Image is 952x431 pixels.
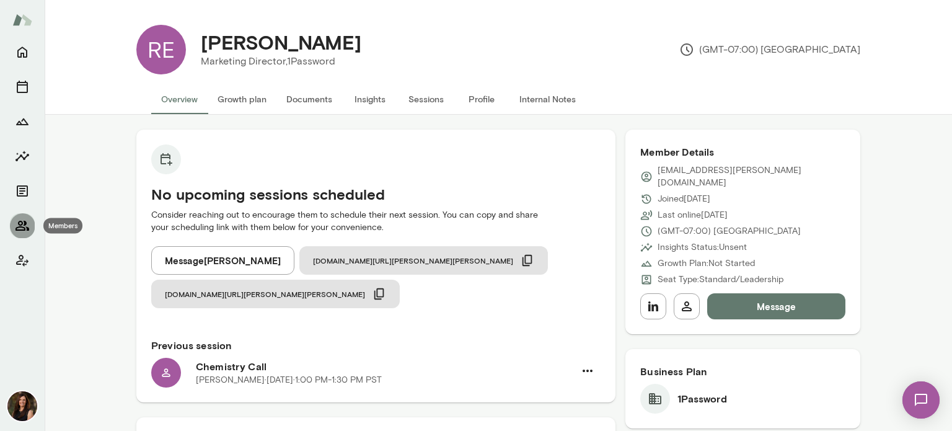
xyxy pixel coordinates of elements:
[342,84,398,114] button: Insights
[196,359,575,374] h6: Chemistry Call
[196,374,382,386] p: [PERSON_NAME] · [DATE] · 1:00 PM-1:30 PM PST
[10,40,35,64] button: Home
[10,179,35,203] button: Documents
[707,293,845,319] button: Message
[10,74,35,99] button: Sessions
[658,273,783,286] p: Seat Type: Standard/Leadership
[10,144,35,169] button: Insights
[208,84,276,114] button: Growth plan
[10,213,35,238] button: Members
[136,25,186,74] div: RE
[151,246,294,275] button: Message[PERSON_NAME]
[658,209,728,221] p: Last online [DATE]
[43,218,82,234] div: Members
[12,8,32,32] img: Mento
[640,364,845,379] h6: Business Plan
[151,84,208,114] button: Overview
[398,84,454,114] button: Sessions
[658,241,747,254] p: Insights Status: Unsent
[10,109,35,134] button: Growth Plan
[299,246,548,275] button: [DOMAIN_NAME][URL][PERSON_NAME][PERSON_NAME]
[679,42,860,57] p: (GMT-07:00) [GEOGRAPHIC_DATA]
[640,144,845,159] h6: Member Details
[151,209,601,234] p: Consider reaching out to encourage them to schedule their next session. You can copy and share yo...
[454,84,509,114] button: Profile
[151,184,601,204] h5: No upcoming sessions scheduled
[509,84,586,114] button: Internal Notes
[313,255,513,265] span: [DOMAIN_NAME][URL][PERSON_NAME][PERSON_NAME]
[201,30,361,54] h4: [PERSON_NAME]
[658,225,801,238] p: (GMT-07:00) [GEOGRAPHIC_DATA]
[201,54,361,69] p: Marketing Director, 1Password
[7,391,37,421] img: Carrie Atkin
[10,248,35,273] button: Client app
[658,257,755,270] p: Growth Plan: Not Started
[151,280,400,308] button: [DOMAIN_NAME][URL][PERSON_NAME][PERSON_NAME]
[658,164,845,189] p: [EMAIL_ADDRESS][PERSON_NAME][DOMAIN_NAME]
[151,338,601,353] h6: Previous session
[677,391,726,406] h6: 1Password
[658,193,710,205] p: Joined [DATE]
[276,84,342,114] button: Documents
[165,289,365,299] span: [DOMAIN_NAME][URL][PERSON_NAME][PERSON_NAME]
